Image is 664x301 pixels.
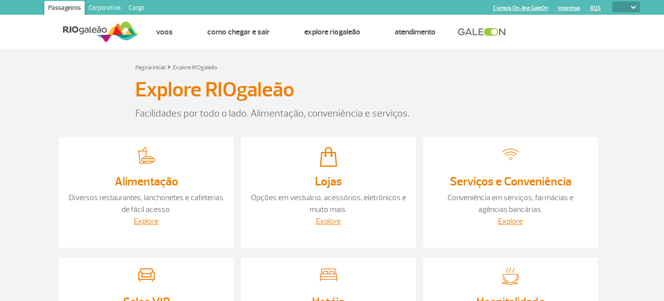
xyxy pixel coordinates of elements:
[315,174,342,189] a: Lojas
[493,5,548,11] a: Compra On-line GaleOn
[156,27,173,37] a: Voos
[207,27,270,37] a: Como chegar e sair
[558,5,580,11] a: Imprensa
[135,64,165,71] a: Página inicial
[115,174,178,189] a: Alimentação
[304,27,360,37] a: Explore RIOgaleão
[173,64,218,71] a: Explore RIOgaleão
[69,193,223,214] a: Diversos restaurantes, lanchonetes e cafeterias de fácil acesso.
[447,193,573,214] a: Conveniência em serviços, farmácias e agências bancárias.
[251,193,406,214] a: Opções em vestuário, acessórios, eletrônicos e muito mais.
[85,1,125,17] a: Corporativo
[135,78,294,102] h3: Explore RIOgaleão
[134,216,158,226] a: Explore
[498,216,523,226] a: Explore
[450,174,571,189] a: Serviços e Conveniência
[395,27,436,37] a: Atendimento
[590,5,601,11] a: RQS
[125,1,148,17] a: Cargo
[44,1,85,17] a: Passageiros
[135,106,529,121] p: Facilidades por todo o lado. Alimentação, conveniência e serviços.
[316,216,341,226] a: Explore
[167,61,171,72] a: >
